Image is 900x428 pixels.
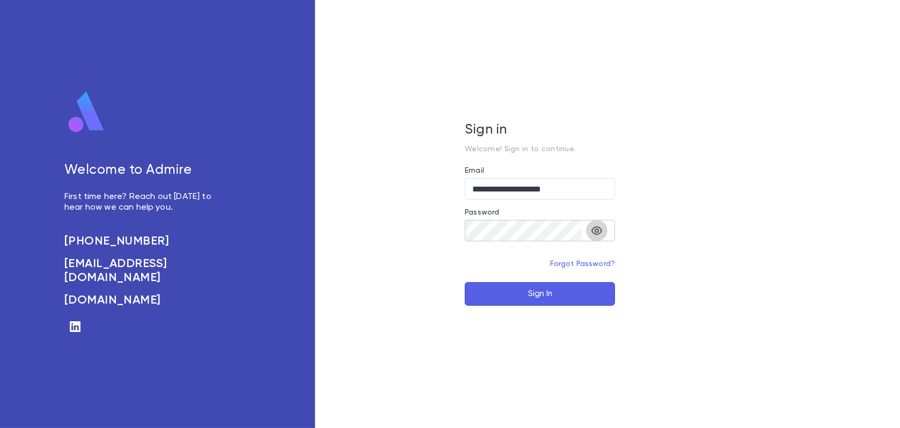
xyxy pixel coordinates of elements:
[64,234,223,248] a: [PHONE_NUMBER]
[64,293,223,307] a: [DOMAIN_NAME]
[64,257,223,285] a: [EMAIL_ADDRESS][DOMAIN_NAME]
[465,208,499,217] label: Password
[64,91,108,134] img: logo
[465,122,615,138] h5: Sign in
[465,145,615,153] p: Welcome! Sign in to continue.
[465,166,484,175] label: Email
[64,191,223,213] p: First time here? Reach out [DATE] to hear how we can help you.
[64,163,223,179] h5: Welcome to Admire
[550,260,616,268] a: Forgot Password?
[465,282,615,306] button: Sign In
[586,220,608,241] button: toggle password visibility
